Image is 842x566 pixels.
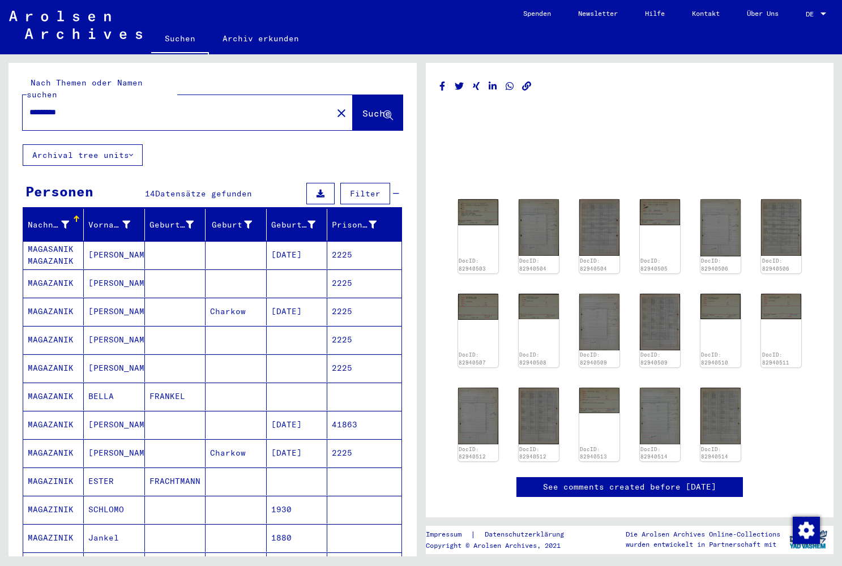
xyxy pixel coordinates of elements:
[271,216,330,234] div: Geburtsdatum
[145,188,155,199] span: 14
[640,446,668,460] a: DocID: 82940514
[151,25,209,54] a: Suchen
[88,219,130,231] div: Vorname
[267,411,327,439] mat-cell: [DATE]
[267,496,327,524] mat-cell: 1930
[700,388,741,444] img: 002.jpg
[149,219,194,231] div: Geburtsname
[459,351,486,366] a: DocID: 82940507
[145,383,206,410] mat-cell: FRANKEL
[579,388,619,413] img: 001.jpg
[426,541,578,551] p: Copyright © Arolsen Archives, 2021
[519,351,546,366] a: DocID: 82940508
[640,199,680,225] img: 001.jpg
[23,411,84,439] mat-cell: MAGAZANIK
[340,183,390,204] button: Filter
[28,216,83,234] div: Nachname
[267,524,327,552] mat-cell: 1880
[206,439,266,467] mat-cell: Charkow
[23,326,84,354] mat-cell: MAGAZANIK
[267,439,327,467] mat-cell: [DATE]
[84,383,144,410] mat-cell: BELLA
[155,188,252,199] span: Datensätze gefunden
[84,411,144,439] mat-cell: [PERSON_NAME]
[210,216,266,234] div: Geburt‏
[437,79,448,93] button: Share on Facebook
[700,294,741,319] img: 001.jpg
[761,199,801,256] img: 002.jpg
[84,241,144,269] mat-cell: [PERSON_NAME]
[23,496,84,524] mat-cell: MAGAZINIK
[459,258,486,272] a: DocID: 82940503
[640,351,668,366] a: DocID: 82940509
[149,216,208,234] div: Geburtsname
[209,25,313,52] a: Archiv erkunden
[640,388,680,444] img: 001.jpg
[806,10,818,18] span: DE
[23,144,143,166] button: Archival tree units
[327,326,401,354] mat-cell: 2225
[519,258,546,272] a: DocID: 82940504
[504,79,516,93] button: Share on WhatsApp
[84,354,144,382] mat-cell: [PERSON_NAME]
[580,446,607,460] a: DocID: 82940513
[519,388,559,444] img: 002.jpg
[787,525,830,554] img: yv_logo.png
[206,298,266,325] mat-cell: Charkow
[519,294,559,320] img: 001.jpg
[327,411,401,439] mat-cell: 41863
[327,209,401,241] mat-header-cell: Prisoner #
[23,439,84,467] mat-cell: MAGAZANIK
[327,241,401,269] mat-cell: 2225
[327,269,401,297] mat-cell: 2225
[471,79,482,93] button: Share on Xing
[84,269,144,297] mat-cell: [PERSON_NAME]
[210,219,251,231] div: Geburt‏
[25,181,93,201] div: Personen
[330,101,353,124] button: Clear
[626,529,780,539] p: Die Arolsen Archives Online-Collections
[28,219,69,231] div: Nachname
[23,468,84,495] mat-cell: MAGAZINIK
[353,95,403,130] button: Suche
[145,468,206,495] mat-cell: FRACHTMANN
[476,529,578,541] a: Datenschutzerklärung
[267,241,327,269] mat-cell: [DATE]
[84,439,144,467] mat-cell: [PERSON_NAME]
[580,351,607,366] a: DocID: 82940509
[762,258,789,272] a: DocID: 82940506
[543,481,716,493] a: See comments created before [DATE]
[23,209,84,241] mat-header-cell: Nachname
[701,446,728,460] a: DocID: 82940514
[454,79,465,93] button: Share on Twitter
[206,209,266,241] mat-header-cell: Geburt‏
[84,209,144,241] mat-header-cell: Vorname
[84,326,144,354] mat-cell: [PERSON_NAME]
[271,219,315,231] div: Geburtsdatum
[327,298,401,325] mat-cell: 2225
[701,351,728,366] a: DocID: 82940510
[793,517,820,544] img: Zustimmung ändern
[327,439,401,467] mat-cell: 2225
[327,354,401,382] mat-cell: 2225
[332,216,390,234] div: Prisoner #
[426,529,471,541] a: Impressum
[23,524,84,552] mat-cell: MAGAZINIK
[332,219,376,231] div: Prisoner #
[458,294,498,320] img: 001.jpg
[84,468,144,495] mat-cell: ESTER
[84,524,144,552] mat-cell: Jankel
[580,258,607,272] a: DocID: 82940504
[84,496,144,524] mat-cell: SCHLOMO
[23,241,84,269] mat-cell: MAGASANIK MAGAZANIK
[519,199,559,256] img: 001.jpg
[267,298,327,325] mat-cell: [DATE]
[350,188,381,199] span: Filter
[145,209,206,241] mat-header-cell: Geburtsname
[579,199,619,256] img: 002.jpg
[762,351,789,366] a: DocID: 82940511
[626,539,780,550] p: wurden entwickelt in Partnerschaft mit
[23,354,84,382] mat-cell: MAGAZANIK
[23,269,84,297] mat-cell: MAGAZANIK
[640,294,680,350] img: 002.jpg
